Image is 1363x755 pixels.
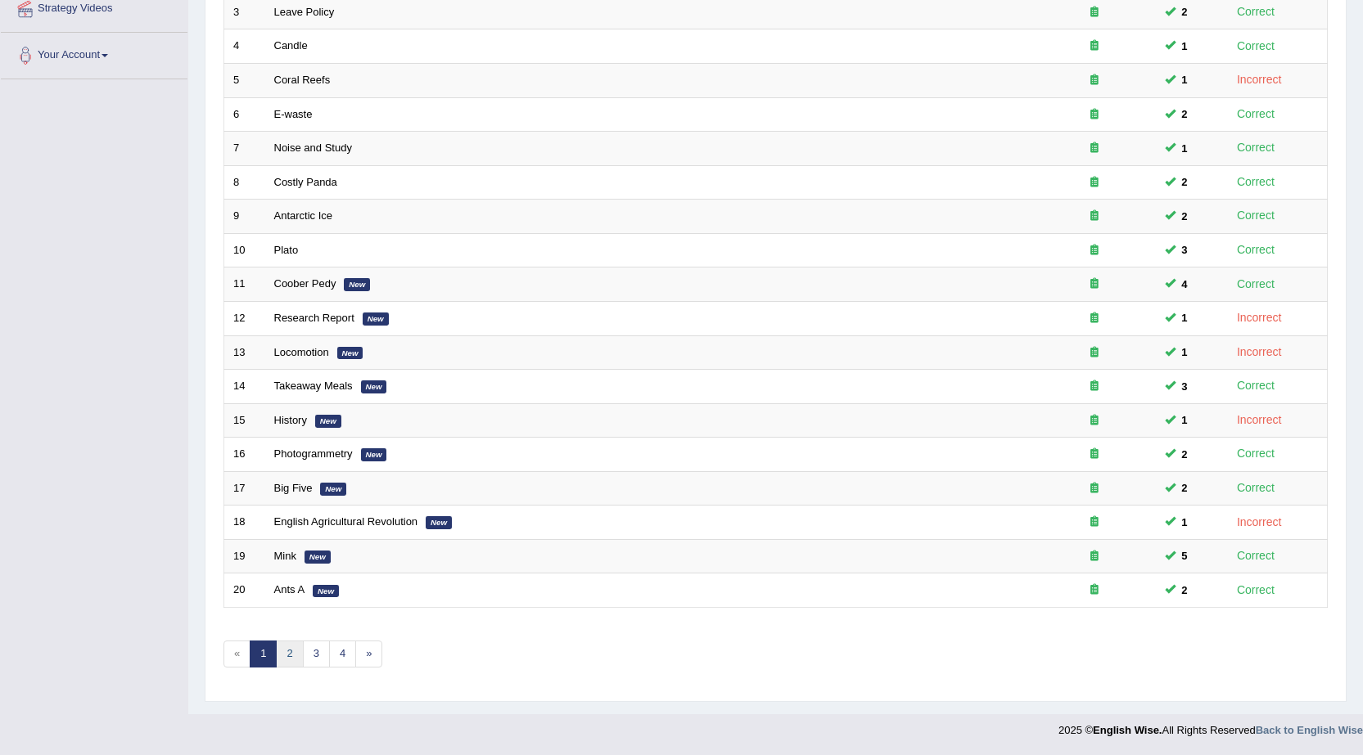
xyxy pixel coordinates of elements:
div: Correct [1230,581,1282,600]
a: Big Five [274,482,313,494]
span: You can still take this question [1176,411,1194,429]
a: Mink [274,550,296,562]
span: You can still take this question [1176,344,1194,361]
div: Incorrect [1230,70,1289,89]
a: 1 [250,640,277,667]
a: Locomotion [274,346,329,358]
div: Exam occurring question [1042,107,1147,123]
div: Exam occurring question [1042,276,1147,292]
div: Incorrect [1230,308,1289,327]
td: 13 [224,335,265,370]
em: New [363,312,389,326]
a: Plato [274,244,299,256]
div: Correct [1230,37,1282,56]
a: Research Report [274,312,354,324]
div: Exam occurring question [1042,243,1147,258]
div: Correct [1230,479,1282,497]
a: 4 [329,640,356,667]
a: E-waste [274,108,313,120]
div: Correct [1230,275,1282,294]
div: Exam occurring question [1042,515,1147,530]
div: Exam occurring question [1042,311,1147,326]
em: New [315,415,341,428]
td: 5 [224,64,265,98]
div: Correct [1230,138,1282,157]
div: Incorrect [1230,513,1289,532]
td: 7 [224,132,265,166]
em: New [305,551,331,564]
div: Correct [1230,444,1282,463]
a: History [274,414,307,426]
a: Your Account [1,33,187,74]
td: 16 [224,438,265,472]
strong: English Wise. [1093,724,1162,736]
em: New [361,448,387,461]
div: Exam occurring question [1042,379,1147,394]
div: Incorrect [1230,343,1289,362]
td: 11 [224,267,265,302]
div: Correct [1230,173,1282,191]
td: 10 [224,233,265,267]
a: Costly Panda [274,176,337,188]
td: 12 [224,301,265,335]
a: » [355,640,382,667]
em: New [337,347,363,360]
td: 6 [224,97,265,132]
div: Correct [1230,2,1282,21]
div: Correct [1230,240,1282,259]
div: Exam occurring question [1042,481,1147,497]
span: You can still take this question [1176,378,1194,395]
a: Antarctic Ice [274,209,333,222]
a: Coober Pedy [274,277,336,290]
td: 20 [224,573,265,608]
span: You can still take this question [1176,106,1194,123]
a: Noise and Study [274,142,352,154]
a: Coral Reefs [274,74,331,86]
span: You can still take this question [1176,241,1194,258]
a: Ants A [274,583,305,595]
td: 8 [224,165,265,200]
em: New [320,483,346,496]
div: Exam occurring question [1042,73,1147,88]
a: Takeaway Meals [274,380,353,392]
span: You can still take this question [1176,3,1194,20]
span: You can still take this question [1176,479,1194,497]
span: You can still take this question [1176,173,1194,191]
em: New [313,585,339,598]
div: Exam occurring question [1042,447,1147,462]
em: New [426,516,452,529]
span: You can still take this question [1176,582,1194,599]
a: 3 [303,640,330,667]
td: 15 [224,403,265,438]
span: You can still take this question [1176,276,1194,293]
a: Leave Policy [274,6,335,18]
span: You can still take this question [1176,208,1194,225]
span: You can still take this question [1176,309,1194,326]
div: Exam occurring question [1042,413,1147,429]
div: Incorrect [1230,411,1289,429]
div: Exam occurring question [1042,209,1147,224]
div: Exam occurring question [1042,345,1147,361]
div: Exam occurring question [1042,5,1147,20]
span: You can still take this question [1176,446,1194,463]
a: English Agricultural Revolution [274,515,418,528]
div: Correct [1230,376,1282,395]
a: 2 [276,640,303,667]
em: New [361,380,387,393]
span: You can still take this question [1176,71,1194,88]
div: Exam occurring question [1042,549,1147,564]
td: 17 [224,471,265,506]
div: 2025 © All Rights Reserved [1058,714,1363,738]
a: Candle [274,39,308,52]
td: 9 [224,200,265,234]
div: Correct [1230,206,1282,225]
td: 14 [224,370,265,404]
td: 18 [224,506,265,540]
span: You can still take this question [1176,547,1194,564]
td: 19 [224,539,265,573]
a: Back to English Wise [1256,724,1363,736]
div: Exam occurring question [1042,38,1147,54]
em: New [344,278,370,291]
span: « [223,640,250,667]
